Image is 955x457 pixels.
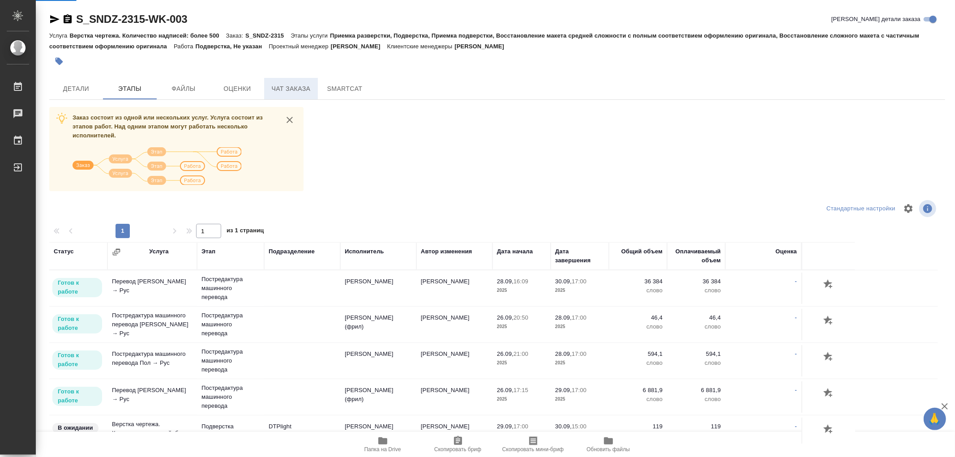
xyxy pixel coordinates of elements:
span: из 1 страниц [227,225,264,238]
p: 28.09, [555,314,572,321]
p: слово [613,286,663,295]
p: 2025 [497,359,546,367]
p: 17:00 [572,314,587,321]
td: Верстка чертежа. Количество надписей: более 500 Не указан [107,415,197,451]
span: Обновить файлы [587,446,630,453]
p: 6 881,9 [672,386,721,395]
span: Настроить таблицу [898,198,919,219]
button: Добавить оценку [821,277,836,292]
p: 30.09, [555,423,572,430]
button: Добавить оценку [821,350,836,365]
p: 17:00 [572,387,587,393]
p: Готов к работе [58,315,97,333]
p: слово [613,395,663,404]
p: 594,1 [672,350,721,359]
p: Постредактура машинного перевода [201,311,260,338]
p: 2025 [555,395,604,404]
p: 2025 [555,322,604,331]
p: Страница А4 [613,431,663,440]
p: [PERSON_NAME] [454,43,511,50]
button: Папка на Drive [345,432,420,457]
p: 2025 [497,286,546,295]
span: Детали [55,83,98,94]
button: Обновить файлы [571,432,646,457]
span: Скопировать бриф [434,446,481,453]
td: [PERSON_NAME] [416,345,492,376]
p: S_SNDZ-2315 [245,32,291,39]
p: 17:15 [514,387,528,393]
p: слово [613,359,663,367]
button: Скопировать мини-бриф [496,432,571,457]
div: Общий объем [621,247,663,256]
span: Посмотреть информацию [919,200,938,217]
button: Скопировать ссылку для ЯМессенджера [49,14,60,25]
p: 30.09, [555,278,572,285]
div: split button [824,202,898,216]
p: 2025 [555,431,604,440]
p: 17:00 [514,423,528,430]
p: Постредактура машинного перевода [201,347,260,374]
p: 119 [613,422,663,431]
span: [PERSON_NAME] детали заказа [831,15,921,24]
p: 119 [672,422,721,431]
p: Готов к работе [58,351,97,369]
p: слово [672,359,721,367]
p: 20:50 [514,314,528,321]
div: Исполнитель [345,247,384,256]
p: 16:09 [514,278,528,285]
p: 29.09, [555,387,572,393]
p: 15:00 [572,423,587,430]
td: [PERSON_NAME] [340,273,416,304]
p: Верстка чертежа. Количество надписей: более 500 [69,32,226,39]
div: Дата начала [497,247,533,256]
td: Перевод [PERSON_NAME] → Рус [107,381,197,413]
a: - [795,314,797,321]
p: Страница А4 [672,431,721,440]
button: Скопировать ссылку [62,14,73,25]
button: close [283,113,296,127]
span: Этапы [108,83,151,94]
p: 26.09, [497,387,514,393]
td: [PERSON_NAME] [416,381,492,413]
button: Скопировать бриф [420,432,496,457]
p: 29.09, [497,423,514,430]
td: [PERSON_NAME] [416,309,492,340]
p: 2025 [497,431,546,440]
p: Постредактура машинного перевода [201,384,260,410]
p: 36 384 [672,277,721,286]
span: Файлы [162,83,205,94]
td: [PERSON_NAME] (фрил) [340,309,416,340]
span: Чат заказа [270,83,313,94]
td: Постредактура машинного перевода Пол → Рус [107,345,197,376]
div: Подразделение [269,247,315,256]
p: 28.09, [497,278,514,285]
p: 17:00 [572,350,587,357]
td: DTPlight [264,418,340,449]
button: Добавить тэг [49,51,69,71]
p: 36 384 [613,277,663,286]
td: Перевод [PERSON_NAME] → Рус [107,273,197,304]
div: Этап [201,247,215,256]
p: слово [613,322,663,331]
td: [PERSON_NAME] [340,345,416,376]
p: Заказ: [226,32,245,39]
a: - [795,350,797,357]
p: 28.09, [555,350,572,357]
p: Постредактура машинного перевода [201,275,260,302]
div: Оплачиваемый объем [672,247,721,265]
div: Автор изменения [421,247,472,256]
p: Готов к работе [58,278,97,296]
span: SmartCat [323,83,366,94]
p: Работа [174,43,196,50]
p: 2025 [497,322,546,331]
td: [PERSON_NAME] (фрил) [340,381,416,413]
p: Услуга [49,32,69,39]
p: слово [672,395,721,404]
td: [PERSON_NAME] [416,418,492,449]
p: В ожидании [58,423,93,432]
p: 26.09, [497,350,514,357]
a: - [795,387,797,393]
td: Постредактура машинного перевода [PERSON_NAME] → Рус [107,307,197,342]
button: Сгруппировать [112,248,121,256]
p: 594,1 [613,350,663,359]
